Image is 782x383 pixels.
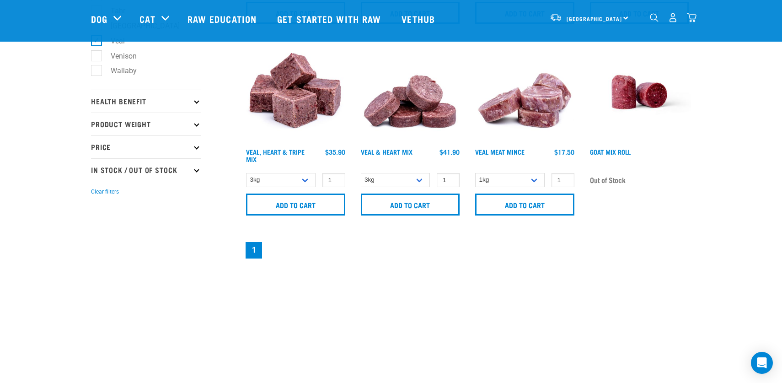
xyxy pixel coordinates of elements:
[91,12,107,26] a: Dog
[268,0,392,37] a: Get started with Raw
[178,0,268,37] a: Raw Education
[751,352,773,374] div: Open Intercom Messenger
[91,188,119,196] button: Clear filters
[246,242,262,259] a: Page 1
[392,0,446,37] a: Vethub
[588,40,691,144] img: Raw Essentials Chicken Lamb Beef Bulk Minced Raw Dog Food Roll Unwrapped
[359,40,462,144] img: 1152 Veal Heart Medallions 01
[246,150,305,161] a: Veal, Heart & Tripe Mix
[96,50,140,62] label: Venison
[244,40,348,144] img: Cubes
[475,194,574,216] input: Add to cart
[244,240,691,260] nav: pagination
[91,135,201,158] p: Price
[552,173,574,187] input: 1
[554,148,574,156] div: $17.50
[439,148,460,156] div: $41.90
[91,113,201,135] p: Product Weight
[325,148,345,156] div: $35.90
[91,158,201,181] p: In Stock / Out Of Stock
[361,194,460,216] input: Add to cart
[246,194,345,216] input: Add to cart
[91,90,201,113] p: Health Benefit
[650,13,659,22] img: home-icon-1@2x.png
[437,173,460,187] input: 1
[590,150,631,153] a: Goat Mix Roll
[139,12,155,26] a: Cat
[687,13,696,22] img: home-icon@2x.png
[96,65,140,76] label: Wallaby
[668,13,678,22] img: user.png
[590,173,626,187] span: Out of Stock
[473,40,577,144] img: 1160 Veal Meat Mince Medallions 01
[475,150,525,153] a: Veal Meat Mince
[361,150,412,153] a: Veal & Heart Mix
[322,173,345,187] input: 1
[567,17,622,20] span: [GEOGRAPHIC_DATA]
[550,13,562,22] img: van-moving.png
